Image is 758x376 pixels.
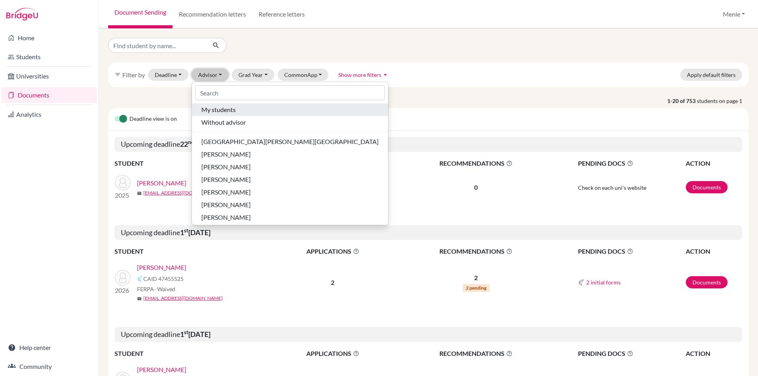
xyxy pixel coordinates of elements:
[115,270,131,286] img: Vilela, Nicholas
[192,116,388,129] button: Without advisor
[137,191,142,196] span: mail
[201,150,251,159] span: [PERSON_NAME]
[137,263,186,272] a: [PERSON_NAME]
[192,198,388,211] button: [PERSON_NAME]
[154,286,175,292] span: - Waived
[394,349,559,358] span: RECOMMENDATIONS
[685,246,742,256] th: ACTION
[2,87,97,103] a: Documents
[578,247,685,256] span: PENDING DOCS
[192,135,388,148] button: [GEOGRAPHIC_DATA][PERSON_NAME][GEOGRAPHIC_DATA]
[114,158,272,168] th: STUDENT
[2,359,97,374] a: Community
[273,349,393,358] span: APPLICATIONS
[201,137,379,146] span: [GEOGRAPHIC_DATA][PERSON_NAME][GEOGRAPHIC_DATA]
[2,107,97,122] a: Analytics
[578,349,685,358] span: PENDING DOCS
[719,7,749,22] button: Menie
[686,181,728,193] a: Documents
[192,186,388,198] button: [PERSON_NAME]
[6,8,38,21] img: Bridge-U
[2,30,97,46] a: Home
[114,225,742,240] h5: Upcoming deadline
[192,148,388,161] button: [PERSON_NAME]
[201,105,236,114] span: My students
[195,85,385,100] input: Search
[114,137,742,152] h5: Upcoming deadline
[137,275,143,282] img: Common App logo
[381,71,389,79] i: arrow_drop_up
[278,69,329,81] button: CommonApp
[188,139,194,145] sup: nd
[143,295,223,302] a: [EMAIL_ADDRESS][DOMAIN_NAME]
[192,211,388,224] button: [PERSON_NAME]
[137,296,142,301] span: mail
[338,71,381,78] span: Show more filters
[114,71,121,78] i: filter_list
[192,173,388,186] button: [PERSON_NAME]
[2,340,97,355] a: Help center
[201,175,251,184] span: [PERSON_NAME]
[143,275,184,283] span: CAID 47455525
[578,159,685,168] span: PENDING DOCS
[129,114,177,124] span: Deadline view is on
[115,191,131,200] p: 2025
[184,329,188,335] sup: st
[201,162,251,172] span: [PERSON_NAME]
[332,69,396,81] button: Show more filtersarrow_drop_up
[191,69,229,81] button: Advisor
[143,189,223,196] a: [EMAIL_ADDRESS][DOMAIN_NAME]
[201,213,251,222] span: [PERSON_NAME]
[184,227,188,234] sup: st
[192,103,388,116] button: My students
[697,97,749,105] span: students on page 1
[108,38,206,53] input: Find student by name...
[201,187,251,197] span: [PERSON_NAME]
[680,69,742,81] button: Apply default filters
[137,285,175,293] span: FERPA
[394,183,559,192] p: 0
[122,71,145,79] span: Filter by
[273,247,393,256] span: APPLICATIONS
[2,49,97,65] a: Students
[180,140,216,148] b: 22 [DATE]
[180,228,210,237] b: 1 [DATE]
[180,330,210,339] b: 1 [DATE]
[394,273,559,282] p: 2
[232,69,274,81] button: Grad Year
[115,175,131,191] img: Misra, Medha
[685,158,742,168] th: ACTION
[667,97,697,105] strong: 1-20 of 753
[586,278,621,287] button: 2 initial forms
[394,247,559,256] span: RECOMMENDATIONS
[685,348,742,359] th: ACTION
[394,159,559,168] span: RECOMMENDATIONS
[148,69,188,81] button: Deadline
[114,327,742,342] h5: Upcoming deadline
[192,161,388,173] button: [PERSON_NAME]
[114,246,272,256] th: STUDENT
[201,200,251,210] span: [PERSON_NAME]
[191,82,388,225] div: Advisor
[115,286,131,295] p: 2026
[137,365,186,374] a: [PERSON_NAME]
[201,118,246,127] span: Without advisor
[114,348,272,359] th: STUDENT
[331,279,334,286] b: 2
[578,184,646,191] span: Check on each uni's website
[137,178,186,188] a: [PERSON_NAME]
[578,279,584,286] img: Common App logo
[2,68,97,84] a: Universities
[463,284,490,292] span: 2 pending
[686,276,728,288] a: Documents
